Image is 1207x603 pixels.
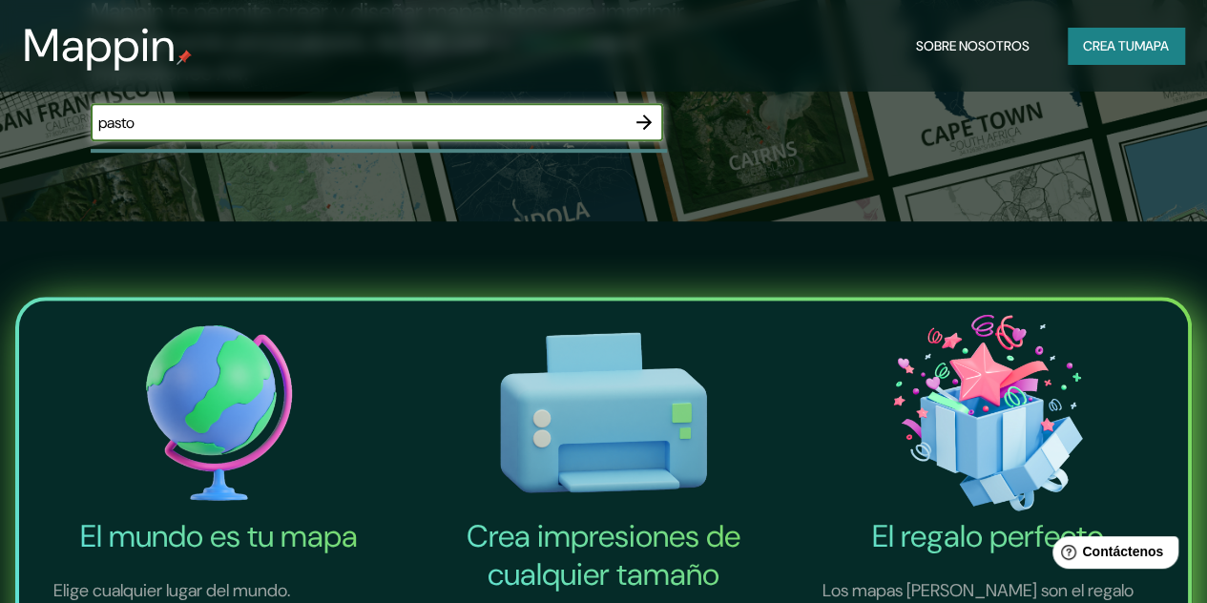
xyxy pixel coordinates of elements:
[916,37,1030,54] font: Sobre nosotros
[23,15,177,75] font: Mappin
[872,516,1104,556] font: El regalo perfecto
[800,308,1176,516] img: El icono del regalo perfecto
[1037,529,1186,582] iframe: Lanzador de widgets de ayuda
[908,28,1037,64] button: Sobre nosotros
[31,308,407,516] img: El mundo es tu icono de mapa
[1083,37,1134,54] font: Crea tu
[177,50,192,65] img: pin de mapeo
[1134,37,1169,54] font: mapa
[91,112,625,134] input: Elige tu lugar favorito
[415,308,792,516] img: Crea impresiones de cualquier tamaño-icono
[1068,28,1184,64] button: Crea tumapa
[467,516,740,594] font: Crea impresiones de cualquier tamaño
[80,516,358,556] font: El mundo es tu mapa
